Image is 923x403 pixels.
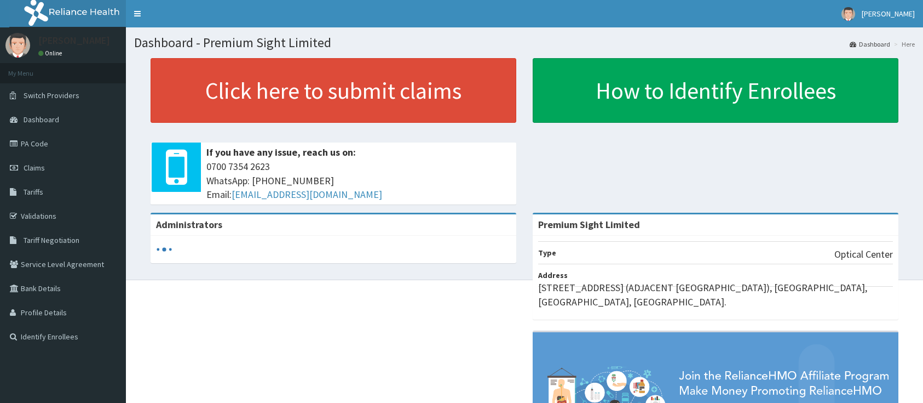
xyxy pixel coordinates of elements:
[24,90,79,100] span: Switch Providers
[206,160,511,202] span: 0700 7354 2623 WhatsApp: [PHONE_NUMBER] Email:
[5,33,30,58] img: User Image
[38,49,65,57] a: Online
[206,146,356,158] b: If you have any issue, reach us on:
[151,58,516,123] a: Click here to submit claims
[156,241,172,258] svg: audio-loading
[834,247,893,262] p: Optical Center
[24,235,79,245] span: Tariff Negotiation
[533,58,898,123] a: How to Identify Enrollees
[538,270,568,280] b: Address
[38,36,110,46] p: [PERSON_NAME]
[538,248,556,258] b: Type
[538,281,893,309] p: [STREET_ADDRESS] (ADJACENT [GEOGRAPHIC_DATA]), [GEOGRAPHIC_DATA], [GEOGRAPHIC_DATA], [GEOGRAPHIC_...
[850,39,890,49] a: Dashboard
[538,218,640,231] strong: Premium Sight Limited
[841,7,855,21] img: User Image
[24,187,43,197] span: Tariffs
[232,188,382,201] a: [EMAIL_ADDRESS][DOMAIN_NAME]
[156,218,222,231] b: Administrators
[862,9,915,19] span: [PERSON_NAME]
[24,115,59,124] span: Dashboard
[134,36,915,50] h1: Dashboard - Premium Sight Limited
[24,163,45,173] span: Claims
[891,39,915,49] li: Here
